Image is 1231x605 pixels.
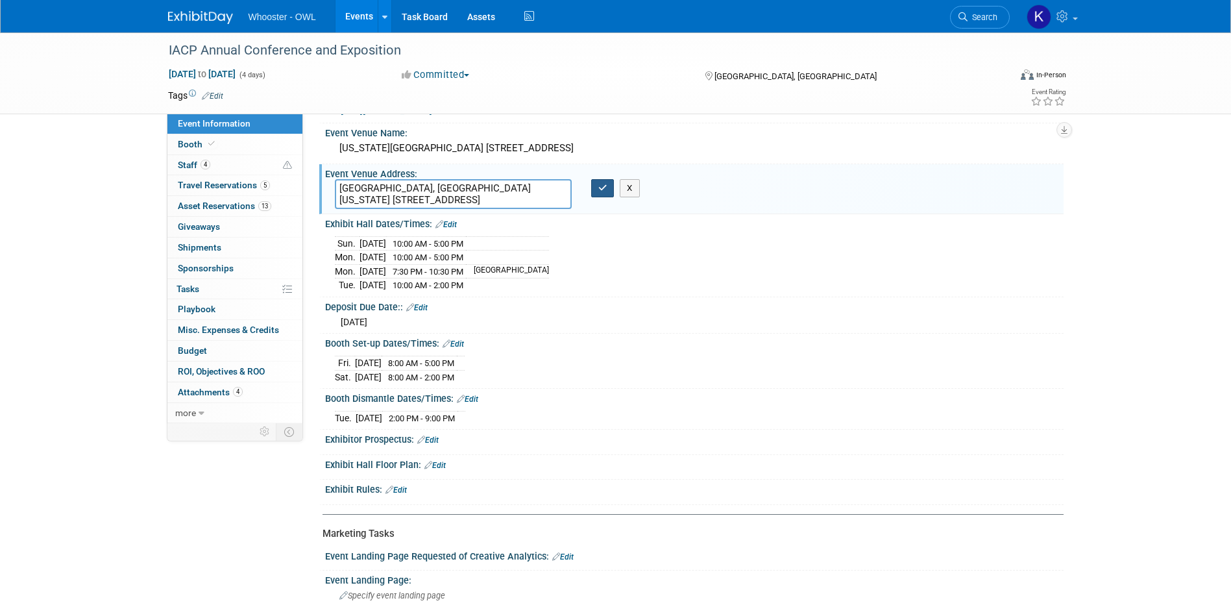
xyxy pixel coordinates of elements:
div: Event Venue Address: [325,164,1064,180]
a: Edit [385,486,407,495]
span: 4 [233,387,243,397]
div: Marketing Tasks [323,527,1054,541]
a: Search [950,6,1010,29]
td: Tue. [335,278,360,292]
span: 5 [260,180,270,190]
a: Edit [443,340,464,349]
img: Kamila Castaneda [1027,5,1051,29]
a: ROI, Objectives & ROO [167,362,302,382]
span: 4 [201,160,210,169]
span: Playbook [178,304,215,314]
span: Staff [178,160,210,170]
td: [DATE] [360,251,386,265]
div: [US_STATE][GEOGRAPHIC_DATA] [STREET_ADDRESS] [335,138,1054,158]
div: Booth Set-up Dates/Times: [325,334,1064,351]
span: Misc. Expenses & Credits [178,325,279,335]
i: Booth reservation complete [208,140,215,147]
a: Giveaways [167,217,302,237]
a: Budget [167,341,302,361]
span: 8:00 AM - 5:00 PM [388,358,454,368]
a: Edit [406,303,428,312]
span: 7:30 PM - 10:30 PM [393,267,463,277]
td: [DATE] [360,236,386,251]
span: to [196,69,208,79]
span: 10:00 AM - 5:00 PM [393,253,463,262]
span: Booth [178,139,217,149]
a: Sponsorships [167,258,302,278]
td: [GEOGRAPHIC_DATA] [466,264,549,278]
img: ExhibitDay [168,11,233,24]
span: more [175,408,196,418]
td: [DATE] [360,264,386,278]
a: Booth [167,134,302,154]
a: Asset Reservations13 [167,196,302,216]
a: Edit [202,92,223,101]
div: In-Person [1036,70,1066,80]
span: 8:00 AM - 2:00 PM [388,373,454,382]
td: Sat. [335,370,355,384]
div: Exhibit Rules: [325,480,1064,497]
span: ROI, Objectives & ROO [178,366,265,377]
td: [DATE] [355,356,382,371]
span: Specify event landing page [339,591,445,600]
span: 2:00 PM - 9:00 PM [389,414,455,423]
button: Committed [397,68,474,82]
span: Attachments [178,387,243,397]
span: Asset Reservations [178,201,271,211]
span: [DATE] [341,317,367,327]
a: Shipments [167,238,302,258]
div: Event Landing Page: [325,571,1064,587]
a: Edit [435,220,457,229]
div: Exhibitor Prospectus: [325,430,1064,447]
div: Deposit Due Date:: [325,297,1064,314]
span: [DATE] [DATE] [168,68,236,80]
span: Sponsorships [178,263,234,273]
td: Mon. [335,251,360,265]
div: Event Rating [1030,89,1066,95]
a: Attachments4 [167,382,302,402]
a: Travel Reservations5 [167,175,302,195]
div: IACP Annual Conference and Exposition [164,39,990,62]
td: Sun. [335,236,360,251]
td: [DATE] [356,411,382,425]
span: Whooster - OWL [249,12,316,22]
td: Toggle Event Tabs [276,423,302,440]
td: Fri. [335,356,355,371]
a: Edit [457,395,478,404]
div: Event Venue Name: [325,123,1064,140]
a: Tasks [167,279,302,299]
a: Edit [552,552,574,562]
div: Event Landing Page Requested of Creative Analytics: [325,547,1064,563]
span: Potential Scheduling Conflict -- at least one attendee is tagged in another overlapping event. [283,160,292,171]
span: Giveaways [178,221,220,232]
img: Format-Inperson.png [1021,69,1034,80]
a: Edit [424,461,446,470]
span: 13 [258,201,271,211]
a: [URL][DOMAIN_NAME] [341,105,432,116]
span: Shipments [178,242,221,253]
span: 10:00 AM - 2:00 PM [393,280,463,290]
span: 10:00 AM - 5:00 PM [393,239,463,249]
td: Mon. [335,264,360,278]
td: [DATE] [360,278,386,292]
div: Booth Dismantle Dates/Times: [325,389,1064,406]
a: Playbook [167,299,302,319]
a: Edit [417,436,439,445]
td: [DATE] [355,370,382,384]
a: Staff4 [167,155,302,175]
a: Event Information [167,114,302,134]
span: Travel Reservations [178,180,270,190]
span: [GEOGRAPHIC_DATA], [GEOGRAPHIC_DATA] [714,71,877,81]
div: Event Format [933,68,1067,87]
span: Tasks [177,284,199,294]
button: X [620,179,640,197]
td: Tags [168,89,223,102]
span: Budget [178,345,207,356]
span: Event Information [178,118,250,129]
span: (4 days) [238,71,265,79]
td: Tue. [335,411,356,425]
td: Personalize Event Tab Strip [254,423,276,440]
div: Exhibit Hall Dates/Times: [325,214,1064,231]
div: Exhibit Hall Floor Plan: [325,455,1064,472]
span: Search [968,12,997,22]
